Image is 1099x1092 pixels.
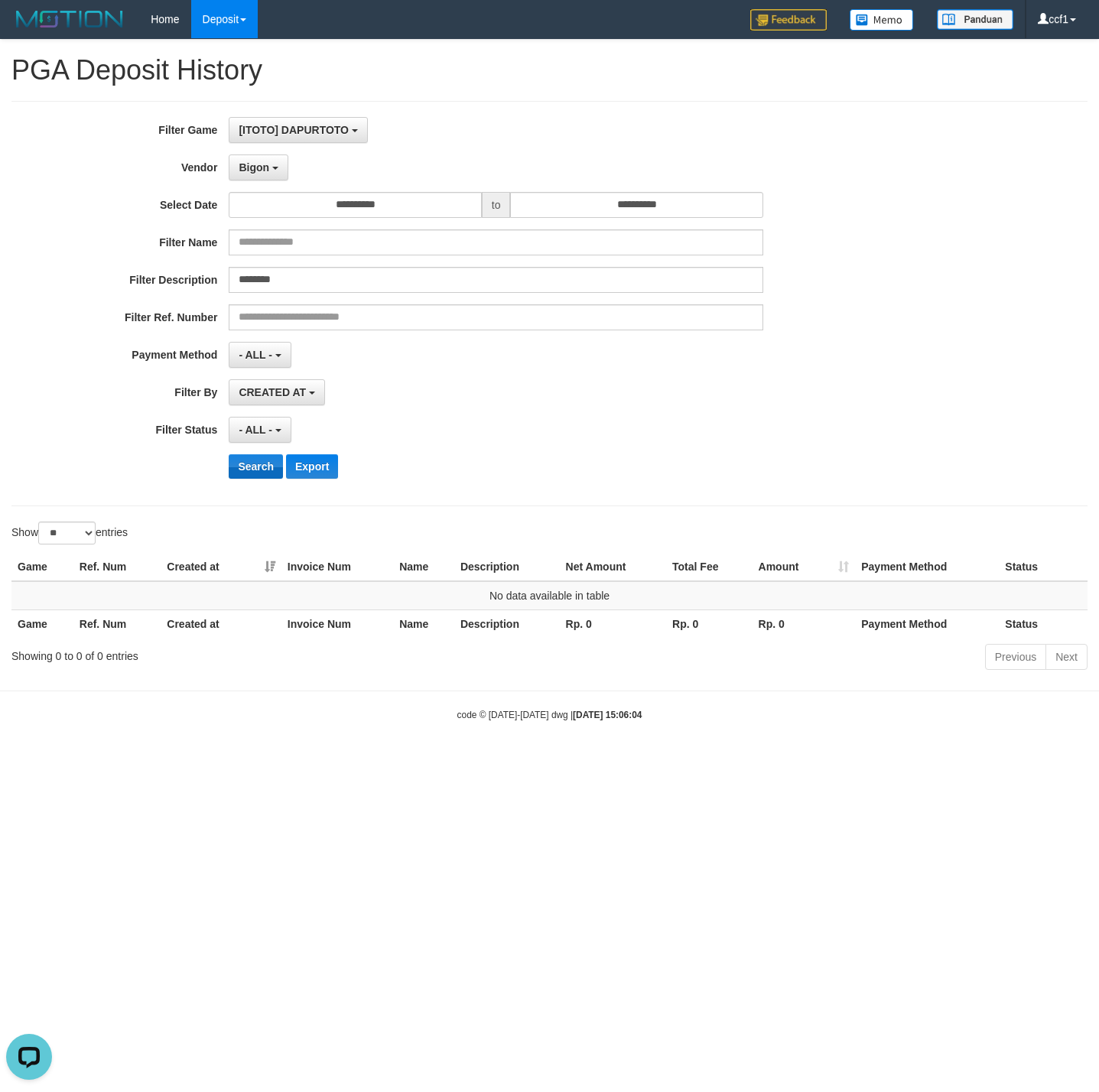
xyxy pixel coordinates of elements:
a: Next [1045,644,1088,670]
button: Bigon [229,154,288,180]
td: No data available in table [11,581,1088,610]
span: to [482,192,511,218]
span: Bigon [239,161,269,174]
button: [ITOTO] DAPURTOTO [229,117,368,143]
th: Rp. 0 [753,609,856,638]
th: Game [11,609,73,638]
span: CREATED AT [239,386,306,398]
img: Feedback.jpg [750,9,827,31]
th: Game [11,553,73,581]
span: [ITOTO] DAPURTOTO [239,124,349,136]
button: Search [229,454,283,479]
th: Total Fee [666,553,753,581]
th: Payment Method [855,609,999,638]
small: code © [DATE]-[DATE] dwg | [457,710,642,720]
th: Name [393,609,454,638]
th: Created at [161,609,281,638]
th: Invoice Num [281,553,393,581]
th: Ref. Num [73,553,161,581]
th: Amount: activate to sort column ascending [753,553,856,581]
th: Description [454,553,560,581]
label: Show entries [11,522,128,544]
button: - ALL - [229,417,291,443]
th: Status [999,609,1088,638]
th: Payment Method [855,553,999,581]
h1: PGA Deposit History [11,55,1088,86]
button: - ALL - [229,342,291,368]
th: Rp. 0 [666,609,753,638]
th: Net Amount [560,553,666,581]
span: - ALL - [239,349,272,361]
img: Button%20Memo.svg [850,9,914,31]
button: CREATED AT [229,379,325,405]
select: Showentries [38,522,96,544]
img: MOTION_logo.png [11,8,128,31]
strong: [DATE] 15:06:04 [573,710,642,720]
th: Created at: activate to sort column ascending [161,553,281,581]
th: Status [999,553,1088,581]
th: Description [454,609,560,638]
th: Invoice Num [281,609,393,638]
button: Export [286,454,338,479]
button: Open LiveChat chat widget [6,6,52,52]
span: - ALL - [239,424,272,436]
img: panduan.png [937,9,1013,30]
th: Rp. 0 [560,609,666,638]
div: Showing 0 to 0 of 0 entries [11,642,447,664]
th: Ref. Num [73,609,161,638]
a: Previous [985,644,1046,670]
th: Name [393,553,454,581]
